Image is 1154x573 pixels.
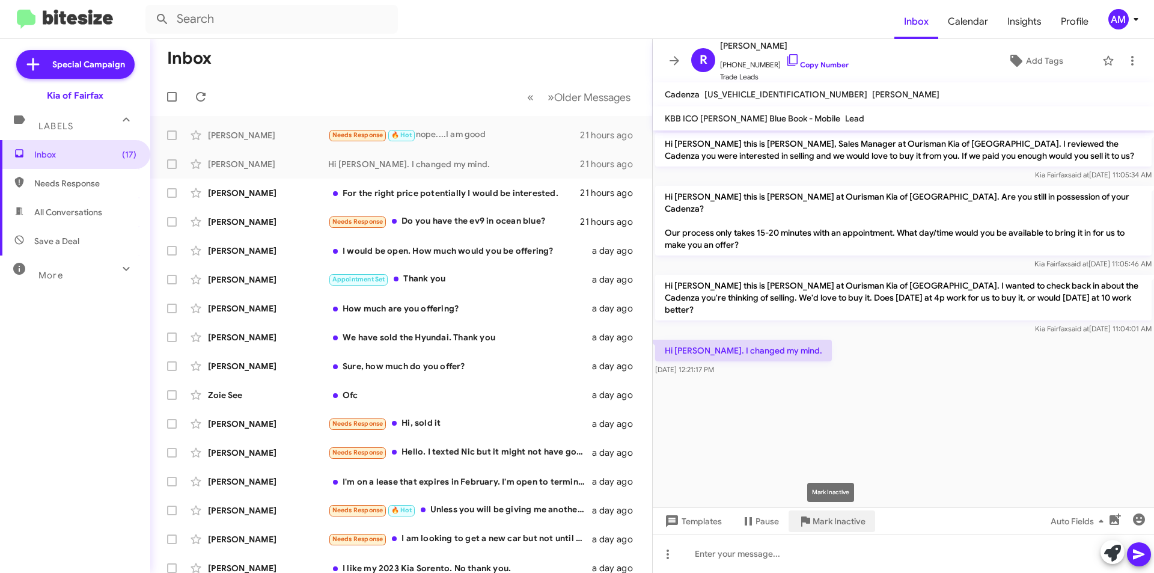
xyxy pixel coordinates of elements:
a: Calendar [938,4,998,39]
span: Kia Fairfax [DATE] 11:05:34 AM [1035,170,1152,179]
div: [PERSON_NAME] [208,216,328,228]
span: Mark Inactive [813,510,865,532]
div: Hi, sold it [328,417,592,431]
span: (17) [122,149,136,161]
span: Special Campaign [52,58,125,70]
span: Pause [756,510,779,532]
div: [PERSON_NAME] [208,158,328,170]
div: Sure, how much do you offer? [328,360,592,372]
div: Hello. I texted Nic but it might not have gone through because there was an auto response of resp... [328,446,592,459]
span: Needs Response [332,218,383,225]
div: [PERSON_NAME] [208,187,328,199]
span: Labels [38,121,73,132]
div: Hi [PERSON_NAME]. I changed my mind. [328,158,580,170]
button: Previous [520,85,541,109]
div: Do you have the ev9 in ocean blue? [328,215,580,228]
a: Profile [1051,4,1098,39]
a: Insights [998,4,1051,39]
div: I am looking to get a new car but not until January. [328,532,592,546]
div: a day ago [592,389,643,401]
div: [PERSON_NAME] [208,129,328,141]
span: More [38,270,63,281]
button: Templates [653,510,731,532]
span: All Conversations [34,206,102,218]
span: Lead [845,113,864,124]
div: Mark Inactive [807,483,854,502]
span: 🔥 Hot [391,131,412,139]
span: Cadenza [665,89,700,100]
div: Kia of Fairfax [47,90,103,102]
span: [PERSON_NAME] [720,38,849,53]
span: [PHONE_NUMBER] [720,53,849,71]
div: [PERSON_NAME] [208,360,328,372]
div: a day ago [592,302,643,314]
span: « [527,90,534,105]
div: [PERSON_NAME] [208,418,328,430]
div: [PERSON_NAME] [208,302,328,314]
div: a day ago [592,418,643,430]
div: nope....I am good [328,128,580,142]
div: I would be open. How much would you be offering? [328,245,592,257]
span: 🔥 Hot [391,506,412,514]
span: said at [1068,324,1089,333]
span: » [548,90,554,105]
div: 21 hours ago [580,129,643,141]
span: Needs Response [332,506,383,514]
nav: Page navigation example [521,85,638,109]
span: Add Tags [1026,50,1063,72]
p: Hi [PERSON_NAME] this is [PERSON_NAME], Sales Manager at Ourisman Kia of [GEOGRAPHIC_DATA]. I rev... [655,133,1152,167]
div: I'm on a lease that expires in February. I'm open to terminating the lease early if you can get m... [328,476,592,488]
div: a day ago [592,476,643,488]
div: [PERSON_NAME] [208,447,328,459]
span: Older Messages [554,91,630,104]
p: Hi [PERSON_NAME]. I changed my mind. [655,340,832,361]
div: AM [1108,9,1129,29]
div: Unless you will be giving me another car for free, no thank you 😊 [328,503,592,517]
div: 21 hours ago [580,158,643,170]
span: Inbox [34,149,136,161]
div: [PERSON_NAME] [208,274,328,286]
p: Hi [PERSON_NAME] this is [PERSON_NAME] at Ourisman Kia of [GEOGRAPHIC_DATA]. I wanted to check ba... [655,275,1152,320]
span: [PERSON_NAME] [872,89,939,100]
span: [DATE] 12:21:17 PM [655,365,714,374]
button: Add Tags [973,50,1096,72]
div: a day ago [592,274,643,286]
span: Needs Response [332,131,383,139]
div: a day ago [592,245,643,257]
div: a day ago [592,447,643,459]
div: For the right price potentially I would be interested. [328,187,580,199]
span: KBB ICO [PERSON_NAME] Blue Book - Mobile [665,113,840,124]
div: 21 hours ago [580,216,643,228]
div: a day ago [592,533,643,545]
span: Needs Response [332,449,383,456]
span: Kia Fairfax [DATE] 11:05:46 AM [1034,259,1152,268]
div: [PERSON_NAME] [208,331,328,343]
span: Appointment Set [332,275,385,283]
a: Copy Number [786,60,849,69]
div: Thank you [328,272,592,286]
span: Needs Response [332,535,383,543]
button: AM [1098,9,1141,29]
span: Templates [662,510,722,532]
a: Inbox [894,4,938,39]
div: [PERSON_NAME] [208,504,328,516]
p: Hi [PERSON_NAME] this is [PERSON_NAME] at Ourisman Kia of [GEOGRAPHIC_DATA]. Are you still in pos... [655,186,1152,256]
button: Next [540,85,638,109]
div: We have sold the Hyundai. Thank you [328,331,592,343]
span: Save a Deal [34,235,79,247]
span: Needs Response [332,420,383,427]
span: [US_VEHICLE_IDENTIFICATION_NUMBER] [704,89,867,100]
div: Ofc [328,389,592,401]
input: Search [145,5,398,34]
div: How much are you offering? [328,302,592,314]
div: a day ago [592,331,643,343]
a: Special Campaign [16,50,135,79]
h1: Inbox [167,49,212,68]
span: R [700,51,707,70]
span: Trade Leads [720,71,849,83]
div: [PERSON_NAME] [208,245,328,257]
button: Mark Inactive [789,510,875,532]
